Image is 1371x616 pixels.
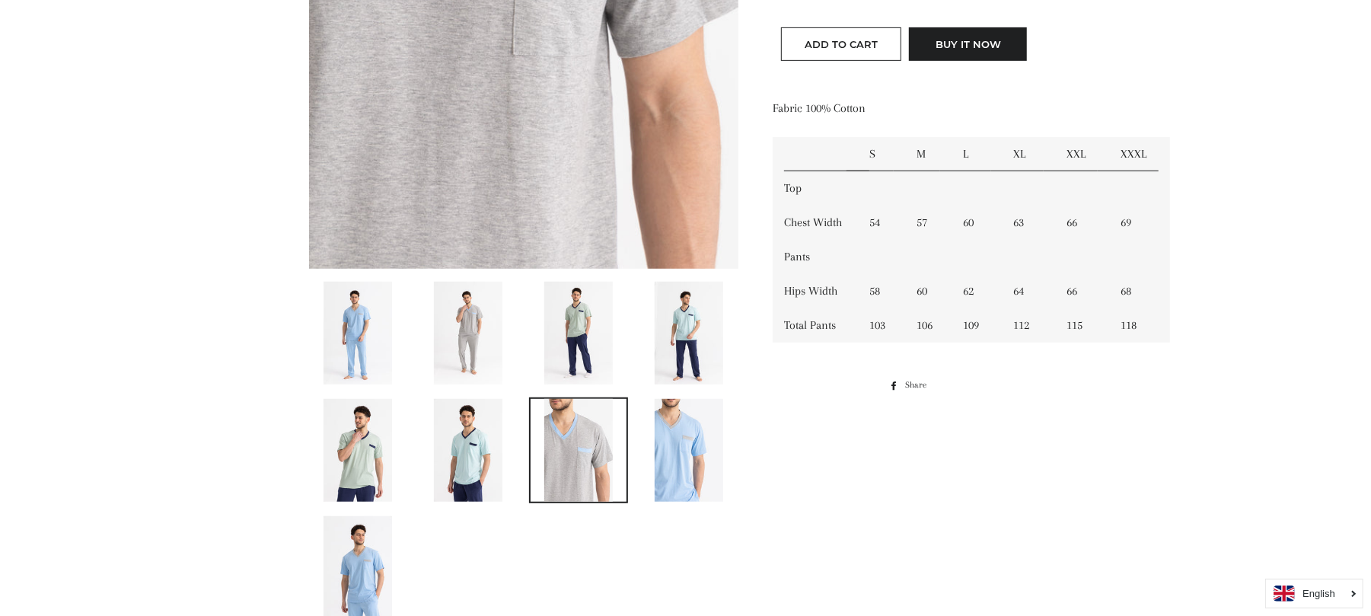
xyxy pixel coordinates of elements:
[434,282,502,385] img: Load image into Gallery viewer, Short Sleeve Plain Men Pajama
[544,399,613,502] img: Load image into Gallery viewer, Short Sleeve Plain Men Pajama
[1003,308,1055,343] td: 112
[1109,274,1170,308] td: 68
[858,137,905,171] td: S
[1302,589,1335,598] i: English
[1109,137,1170,171] td: XXXL
[909,27,1027,61] button: Buy it now
[544,282,613,385] img: Load image into Gallery viewer, Short Sleeve Plain Men Pajama
[1003,206,1055,240] td: 63
[773,274,858,308] td: Hips Width
[1003,137,1055,171] td: XL
[905,206,952,240] td: 57
[773,99,1043,118] p: Fabric 100% Cotton
[1055,137,1109,171] td: XXL
[773,171,858,206] td: Top
[324,399,392,502] img: Load image into Gallery viewer, Short Sleeve Plain Men Pajama
[905,308,952,343] td: 106
[1274,586,1355,602] a: English
[905,377,934,394] span: Share
[655,282,723,385] img: Load image into Gallery viewer, Short Sleeve Plain Men Pajama
[905,274,952,308] td: 60
[1055,206,1109,240] td: 66
[1055,308,1109,343] td: 115
[952,206,1002,240] td: 60
[858,274,905,308] td: 58
[858,206,905,240] td: 54
[952,308,1002,343] td: 109
[781,27,901,61] button: Add to Cart
[773,308,858,343] td: Total Pants
[1003,274,1055,308] td: 64
[905,137,952,171] td: M
[773,206,858,240] td: Chest Width
[952,137,1002,171] td: L
[1055,274,1109,308] td: 66
[434,399,502,502] img: Load image into Gallery viewer, Short Sleeve Plain Men Pajama
[655,399,723,502] img: Load image into Gallery viewer, Short Sleeve Plain Men Pajama
[952,274,1002,308] td: 62
[805,38,878,50] span: Add to Cart
[1109,206,1170,240] td: 69
[1109,308,1170,343] td: 118
[858,308,905,343] td: 103
[324,282,392,385] img: Load image into Gallery viewer, Short Sleeve Plain Men Pajama
[773,240,858,274] td: Pants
